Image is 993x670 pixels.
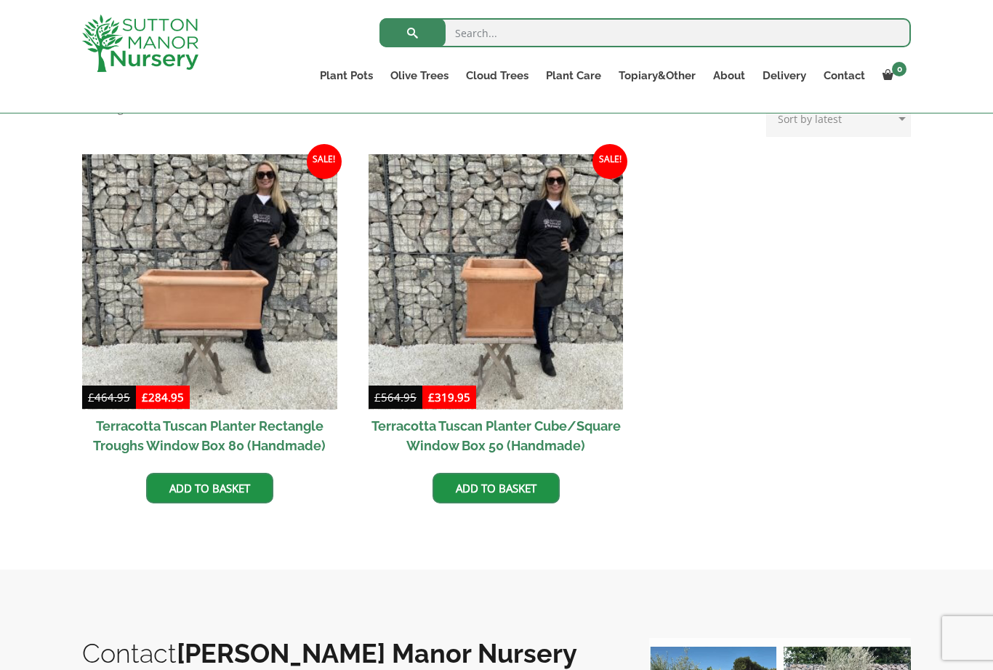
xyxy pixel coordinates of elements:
b: [PERSON_NAME] Manor Nursery [177,638,577,669]
a: Plant Care [537,65,610,86]
span: £ [374,390,381,404]
bdi: 464.95 [88,390,130,404]
a: Delivery [754,65,815,86]
bdi: 319.95 [428,390,470,404]
bdi: 564.95 [374,390,417,404]
a: Plant Pots [311,65,382,86]
a: Sale! Terracotta Tuscan Planter Rectangle Troughs Window Box 80 (Handmade) [82,154,337,462]
a: 0 [874,65,911,86]
img: Terracotta Tuscan Planter Cube/Square Window Box 50 (Handmade) [369,154,624,410]
select: Shop order [766,100,911,137]
span: Sale! [307,144,342,179]
a: Contact [815,65,874,86]
a: About [704,65,754,86]
h2: Terracotta Tuscan Planter Cube/Square Window Box 50 (Handmade) [369,410,624,462]
img: Terracotta Tuscan Planter Rectangle Troughs Window Box 80 (Handmade) [82,154,337,410]
h2: Terracotta Tuscan Planter Rectangle Troughs Window Box 80 (Handmade) [82,410,337,462]
a: Topiary&Other [610,65,704,86]
a: Olive Trees [382,65,457,86]
a: Add to basket: “Terracotta Tuscan Planter Cube/Square Window Box 50 (Handmade)” [433,473,560,503]
a: Cloud Trees [457,65,537,86]
span: £ [88,390,95,404]
h2: Contact [82,638,620,669]
span: 0 [892,62,906,76]
span: £ [428,390,435,404]
a: Sale! Terracotta Tuscan Planter Cube/Square Window Box 50 (Handmade) [369,154,624,462]
span: £ [142,390,148,404]
a: Add to basket: “Terracotta Tuscan Planter Rectangle Troughs Window Box 80 (Handmade)” [146,473,273,503]
span: Sale! [592,144,627,179]
bdi: 284.95 [142,390,184,404]
input: Search... [379,18,911,47]
img: logo [82,15,198,72]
